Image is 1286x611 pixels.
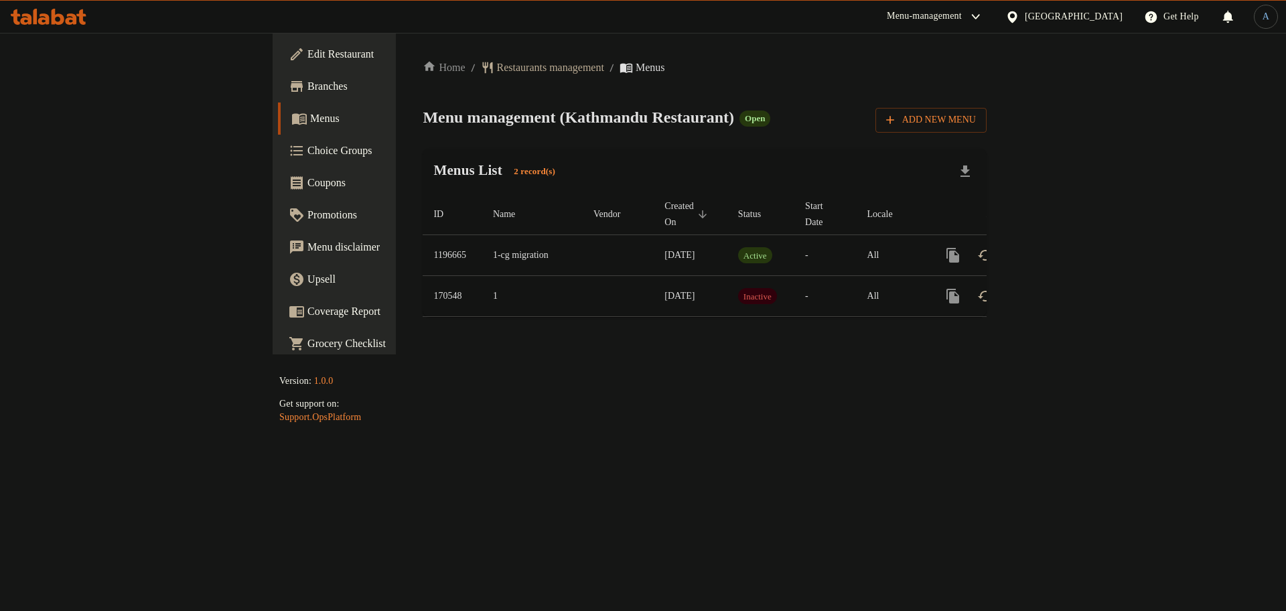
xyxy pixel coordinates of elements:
span: Menus [310,111,477,127]
a: Upsell [278,263,488,295]
span: Version: [279,376,311,386]
a: Coverage Report [278,295,488,328]
button: more [937,280,969,312]
h2: Menus List [433,160,563,182]
span: Menu management ( Kathmandu Restaurant ) [423,109,734,126]
span: Menus [636,60,665,76]
div: Inactive [738,288,777,304]
th: Actions [926,194,1076,235]
span: Start Date [805,198,840,230]
td: 1 [482,276,583,317]
span: Inactive [738,289,777,304]
a: Edit Restaurant [278,38,488,70]
div: Export file [949,155,981,188]
span: Add New Menu [886,112,976,129]
span: 2 record(s) [506,165,563,178]
span: Restaurants management [497,60,604,76]
div: [GEOGRAPHIC_DATA] [1025,9,1123,24]
a: Grocery Checklist [278,328,488,360]
div: Open [739,111,770,127]
td: 1-cg migration [482,235,583,276]
td: All [857,235,926,276]
td: - [794,235,856,276]
span: Branches [307,78,477,94]
span: Created On [664,198,711,230]
table: enhanced table [423,194,1076,317]
span: Get support on: [279,399,339,409]
nav: breadcrumb [423,60,986,76]
a: Promotions [278,199,488,231]
span: Menu disclaimer [307,239,477,255]
span: Grocery Checklist [307,336,477,352]
span: Promotions [307,207,477,223]
span: Name [493,206,532,222]
span: Active [738,248,772,263]
span: Status [738,206,778,222]
span: Locale [867,206,910,222]
span: Coverage Report [307,303,477,320]
div: Active [738,247,772,263]
button: Change Status [969,280,1001,312]
span: 1.0.0 [314,376,334,386]
a: Coupons [278,167,488,199]
a: Menu disclaimer [278,231,488,263]
button: more [937,239,969,271]
div: Total records count [506,161,563,183]
span: [DATE] [664,250,695,260]
span: Vendor [593,206,638,222]
a: Choice Groups [278,135,488,167]
span: Upsell [307,271,477,287]
a: Menus [278,103,488,135]
span: Choice Groups [307,143,477,159]
button: Add New Menu [875,108,987,133]
a: Restaurants management [481,60,604,76]
span: ID [433,206,461,222]
a: Support.OpsPlatform [279,412,361,422]
td: - [794,276,856,317]
span: A [1263,9,1269,24]
span: [DATE] [664,291,695,301]
div: Menu-management [887,9,962,25]
td: All [857,276,926,317]
span: Coupons [307,175,477,191]
button: Change Status [969,239,1001,271]
li: / [610,60,614,76]
span: Open [739,113,770,124]
span: Edit Restaurant [307,46,477,62]
a: Branches [278,70,488,103]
